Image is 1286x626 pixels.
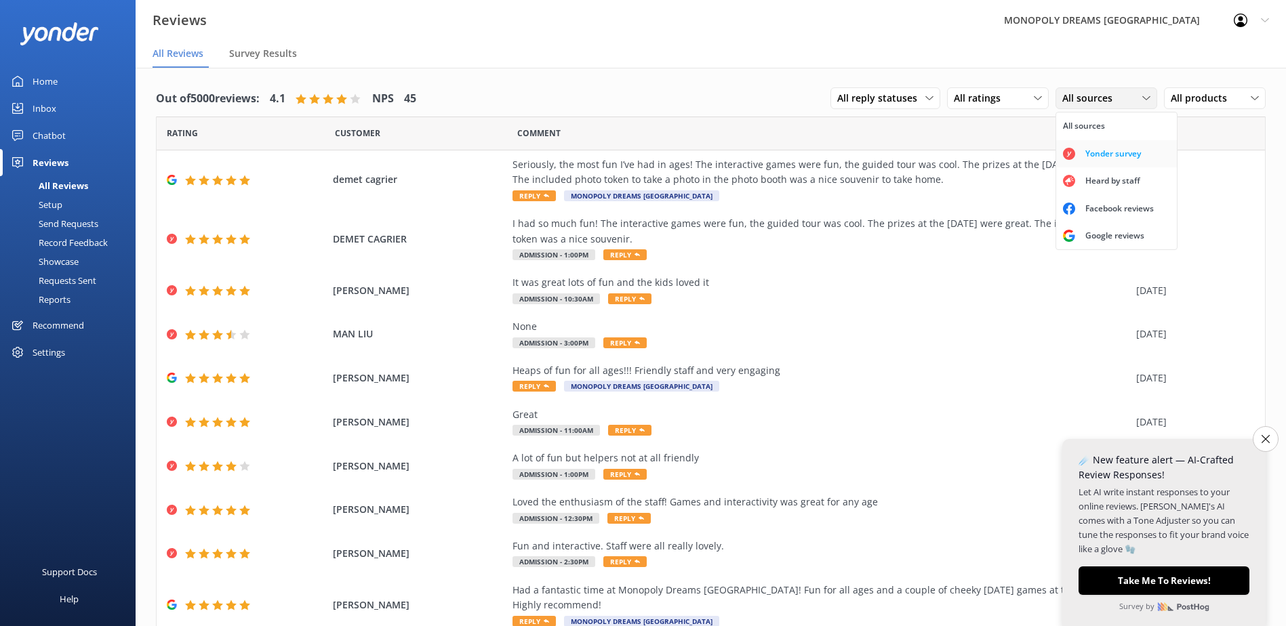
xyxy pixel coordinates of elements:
[1136,415,1248,430] div: [DATE]
[513,469,595,480] span: Admission - 1:00pm
[333,327,506,341] span: MAN LIU
[1171,91,1235,106] span: All products
[1062,91,1121,106] span: All sources
[8,290,71,309] div: Reports
[608,293,651,304] span: Reply
[837,91,925,106] span: All reply statuses
[513,495,1129,509] div: Loved the enthusiasm of the staff! Games and interactivity was great for any age
[1136,232,1248,247] div: [DATE]
[8,176,136,195] a: All Reviews
[153,9,207,31] h3: Reviews
[513,407,1129,422] div: Great
[333,502,506,517] span: [PERSON_NAME]
[372,90,394,108] h4: NPS
[564,381,719,392] span: MONOPOLY DREAMS [GEOGRAPHIC_DATA]
[608,425,651,436] span: Reply
[513,319,1129,334] div: None
[8,214,98,233] div: Send Requests
[513,275,1129,290] div: It was great lots of fun and the kids loved it
[1136,283,1248,298] div: [DATE]
[333,459,506,474] span: [PERSON_NAME]
[8,252,136,271] a: Showcase
[8,252,79,271] div: Showcase
[333,371,506,385] span: [PERSON_NAME]
[1075,229,1154,243] div: Google reviews
[33,312,84,339] div: Recommend
[8,271,136,290] a: Requests Sent
[1136,327,1248,341] div: [DATE]
[33,68,58,95] div: Home
[954,91,1009,106] span: All ratings
[333,598,506,612] span: [PERSON_NAME]
[513,451,1129,465] div: A lot of fun but helpers not at all friendly
[8,176,88,195] div: All Reviews
[33,122,66,149] div: Chatbot
[8,195,136,214] a: Setup
[333,415,506,430] span: [PERSON_NAME]
[513,425,600,436] span: Admission - 11:00am
[603,556,647,567] span: Reply
[513,513,599,524] span: Admission - 12:30pm
[513,249,595,260] span: Admission - 1:00pm
[33,339,65,366] div: Settings
[8,214,136,233] a: Send Requests
[333,232,506,247] span: DEMET CAGRIER
[153,47,203,60] span: All Reviews
[156,90,260,108] h4: Out of 5000 reviews:
[167,127,198,140] span: Date
[1136,172,1248,187] div: [DATE]
[513,337,595,348] span: Admission - 3:00pm
[513,539,1129,554] div: Fun and interactive. Staff were all really lovely.
[603,337,647,348] span: Reply
[335,127,380,140] span: Date
[1063,119,1105,133] div: All sources
[404,90,416,108] h4: 45
[8,195,62,214] div: Setup
[513,556,595,567] span: Admission - 2:30pm
[229,47,297,60] span: Survey Results
[1075,202,1164,215] div: Facebook reviews
[333,283,506,298] span: [PERSON_NAME]
[513,363,1129,378] div: Heaps of fun for all ages!!! Friendly staff and very engaging
[513,216,1129,247] div: I had so much fun! The interactive games were fun, the guided tour was cool. The prizes at the [D...
[513,157,1129,188] div: Seriously, the most fun I’ve had in ages! The interactive games were fun, the guided tour was coo...
[1136,371,1248,385] div: [DATE]
[333,546,506,561] span: [PERSON_NAME]
[1075,174,1150,188] div: Heard by staff
[603,249,647,260] span: Reply
[42,558,97,585] div: Support Docs
[564,190,719,201] span: MONOPOLY DREAMS [GEOGRAPHIC_DATA]
[8,233,136,252] a: Record Feedback
[607,513,651,524] span: Reply
[603,469,647,480] span: Reply
[20,22,98,45] img: yonder-white-logo.png
[333,172,506,187] span: demet cagrier
[8,233,108,252] div: Record Feedback
[513,190,556,201] span: Reply
[517,127,561,140] span: Question
[513,293,600,304] span: Admission - 10:30am
[513,583,1129,613] div: Had a fantastic time at Monopoly Dreams [GEOGRAPHIC_DATA]! Fun for all ages and a couple of cheek...
[60,585,79,612] div: Help
[270,90,285,108] h4: 4.1
[8,290,136,309] a: Reports
[8,271,96,290] div: Requests Sent
[33,149,68,176] div: Reviews
[513,381,556,392] span: Reply
[33,95,56,122] div: Inbox
[1075,147,1151,161] div: Yonder survey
